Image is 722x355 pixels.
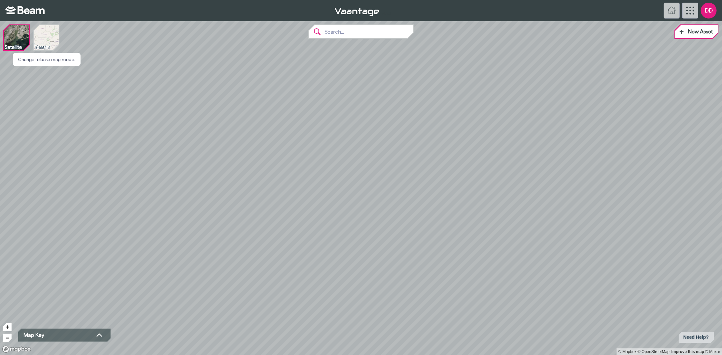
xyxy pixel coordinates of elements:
img: Vaantage - Home [335,8,379,16]
p: Change to base map mode. [18,55,75,63]
span: Satellite [5,44,22,50]
div: Account Menu [701,3,717,18]
span: DD [701,3,717,18]
a: Maxar [705,349,720,354]
a: Mapbox [618,349,636,354]
button: Zoom in [3,323,12,331]
button: Zoom out [3,334,12,342]
img: Beam - Home [5,6,45,14]
span: Terrain [34,44,50,50]
button: App Menu [682,3,698,18]
div: v 1.3.0 [335,7,662,15]
img: Change to satellite map mode. [4,25,29,50]
button: Home [664,3,680,18]
h2: Map Key [23,332,44,338]
a: OpenStreetMap [638,349,670,354]
img: Change to base map mode. [34,25,59,50]
iframe: Help widget launcher [665,329,717,348]
input: Search... [321,25,413,38]
button: New Asset [675,25,718,38]
a: Mapbox logo [2,345,31,353]
div: toggle-key [95,331,103,339]
a: Map feedback [671,349,704,354]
